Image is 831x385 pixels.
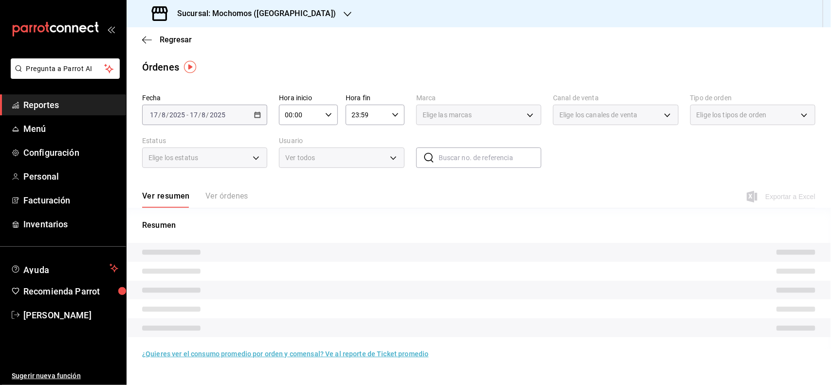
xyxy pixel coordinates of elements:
label: Hora fin [346,95,405,102]
label: Canal de venta [553,95,678,102]
span: Sugerir nueva función [12,371,118,381]
span: Ver todos [285,153,386,163]
span: Pregunta a Parrot AI [26,64,105,74]
button: open_drawer_menu [107,25,115,33]
span: Regresar [160,35,192,44]
input: ---- [209,111,226,119]
span: Elige los estatus [148,153,198,163]
input: -- [149,111,158,119]
span: / [198,111,201,119]
input: Buscar no. de referencia [439,148,541,167]
button: Pregunta a Parrot AI [11,58,120,79]
span: / [158,111,161,119]
label: Hora inicio [279,95,338,102]
h3: Sucursal: Mochomos ([GEOGRAPHIC_DATA]) [169,8,336,19]
span: Recomienda Parrot [23,285,118,298]
button: Regresar [142,35,192,44]
label: Usuario [279,138,404,145]
a: ¿Quieres ver el consumo promedio por orden y comensal? Ve al reporte de Ticket promedio [142,350,428,358]
span: Facturación [23,194,118,207]
span: Elige las marcas [423,110,472,120]
input: -- [161,111,166,119]
span: - [186,111,188,119]
div: navigation tabs [142,191,248,208]
input: ---- [169,111,185,119]
input: -- [202,111,206,119]
span: Reportes [23,98,118,111]
span: Elige los canales de venta [559,110,637,120]
label: Marca [416,95,541,102]
span: / [166,111,169,119]
label: Estatus [142,138,267,145]
input: -- [189,111,198,119]
span: Configuración [23,146,118,159]
a: Pregunta a Parrot AI [7,71,120,81]
span: Elige los tipos de orden [697,110,767,120]
span: Inventarios [23,218,118,231]
p: Resumen [142,220,815,231]
img: Tooltip marker [184,61,196,73]
span: [PERSON_NAME] [23,309,118,322]
div: Órdenes [142,60,179,74]
label: Fecha [142,95,267,102]
span: Ayuda [23,262,106,274]
label: Tipo de orden [690,95,815,102]
span: Menú [23,122,118,135]
span: / [206,111,209,119]
span: Personal [23,170,118,183]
